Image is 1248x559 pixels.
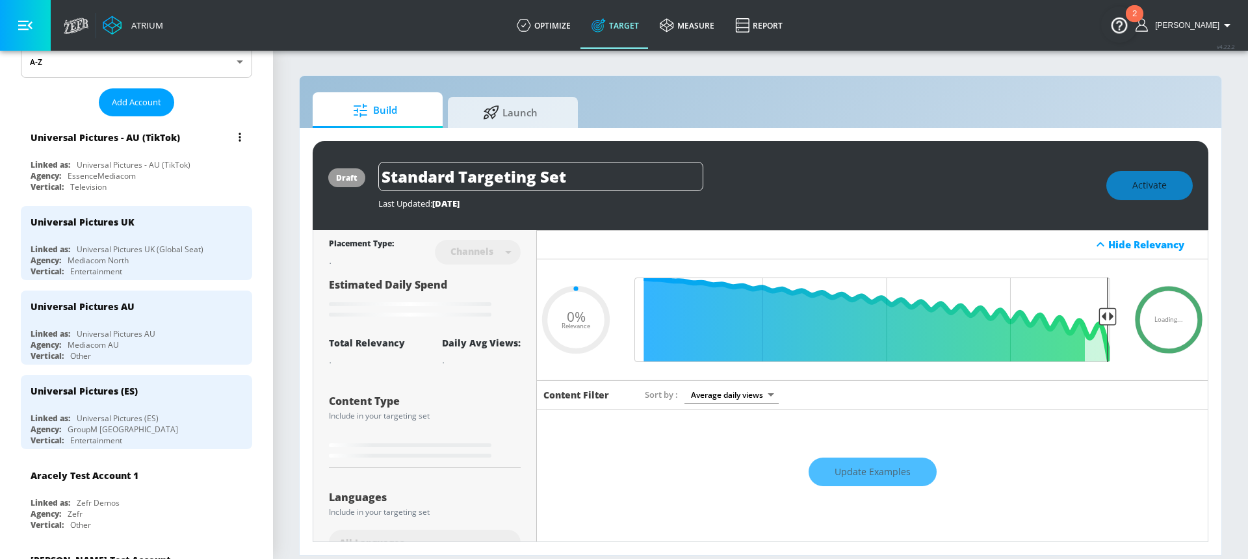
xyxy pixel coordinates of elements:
[442,337,521,349] div: Daily Avg Views:
[1217,43,1235,50] span: v 4.22.2
[31,266,64,277] div: Vertical:
[68,339,119,350] div: Mediacom AU
[444,246,500,257] div: Channels
[68,170,136,181] div: EssenceMediacom
[21,291,252,365] div: Universal Pictures AULinked as:Universal Pictures AUAgency:Mediacom AUVertical:Other
[70,350,91,361] div: Other
[99,88,174,116] button: Add Account
[31,519,64,530] div: Vertical:
[684,386,779,404] div: Average daily views
[31,424,61,435] div: Agency:
[21,375,252,449] div: Universal Pictures (ES)Linked as:Universal Pictures (ES)Agency:GroupM [GEOGRAPHIC_DATA]Vertical:E...
[1132,14,1137,31] div: 2
[31,339,61,350] div: Agency:
[31,508,61,519] div: Agency:
[1101,6,1137,43] button: Open Resource Center, 2 new notifications
[70,519,91,530] div: Other
[31,255,61,266] div: Agency:
[329,492,521,502] div: Languages
[68,424,178,435] div: GroupM [GEOGRAPHIC_DATA]
[21,460,252,534] div: Aracely Test Account 1Linked as:Zefr DemosAgency:ZefrVertical:Other
[77,159,190,170] div: Universal Pictures - AU (TikTok)
[68,508,83,519] div: Zefr
[329,412,521,420] div: Include in your targeting set
[329,530,521,556] div: All Languages
[31,413,70,424] div: Linked as:
[543,389,609,401] h6: Content Filter
[21,122,252,196] div: Universal Pictures - AU (TikTok)Linked as:Universal Pictures - AU (TikTok)Agency:EssenceMediacomV...
[31,181,64,192] div: Vertical:
[70,266,122,277] div: Entertainment
[432,198,460,209] span: [DATE]
[1108,238,1201,251] div: Hide Relevancy
[21,206,252,280] div: Universal Pictures UKLinked as:Universal Pictures UK (Global Seat)Agency:Mediacom NorthVertical:E...
[31,497,70,508] div: Linked as:
[378,198,1093,209] div: Last Updated:
[31,170,61,181] div: Agency:
[581,2,649,49] a: Target
[506,2,581,49] a: optimize
[31,300,135,313] div: Universal Pictures AU
[21,45,252,78] div: A-Z
[329,508,521,516] div: Include in your targeting set
[31,244,70,255] div: Linked as:
[112,95,161,110] span: Add Account
[649,2,725,49] a: measure
[567,309,586,323] span: 0%
[326,95,424,126] span: Build
[336,172,357,183] div: draft
[31,385,138,397] div: Universal Pictures (ES)
[461,97,560,128] span: Launch
[77,497,120,508] div: Zefr Demos
[68,255,129,266] div: Mediacom North
[31,469,138,482] div: Aracely Test Account 1
[31,350,64,361] div: Vertical:
[77,328,155,339] div: Universal Pictures AU
[70,181,107,192] div: Television
[31,131,180,144] div: Universal Pictures - AU (TikTok)
[103,16,163,35] a: Atrium
[31,216,135,228] div: Universal Pictures UK
[537,230,1208,259] div: Hide Relevancy
[31,328,70,339] div: Linked as:
[1136,18,1235,33] button: [PERSON_NAME]
[329,238,394,252] div: Placement Type:
[628,278,1117,362] input: Final Threshold
[645,389,678,400] span: Sort by
[31,159,70,170] div: Linked as:
[126,19,163,31] div: Atrium
[329,337,405,349] div: Total Relevancy
[1150,21,1219,30] span: login as: harvir.chahal@zefr.com
[1154,317,1183,323] span: Loading...
[31,435,64,446] div: Vertical:
[725,2,793,49] a: Report
[77,413,159,424] div: Universal Pictures (ES)
[329,396,521,406] div: Content Type
[329,278,521,321] div: Estimated Daily Spend
[77,244,203,255] div: Universal Pictures UK (Global Seat)
[329,278,447,292] span: Estimated Daily Spend
[339,536,404,549] span: All Languages
[562,323,590,330] span: Relevance
[70,435,122,446] div: Entertainment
